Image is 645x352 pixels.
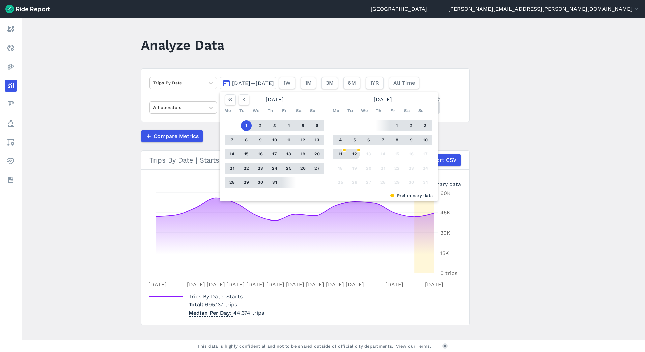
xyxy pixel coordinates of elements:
button: 23 [406,163,417,174]
tspan: [DATE] [226,281,245,288]
tspan: [DATE] [385,281,403,288]
div: Su [416,105,426,116]
button: 21 [227,163,237,174]
button: 6 [312,120,322,131]
button: 20 [312,149,322,159]
tspan: [DATE] [266,281,284,288]
button: 1YR [366,77,384,89]
button: 22 [392,163,402,174]
button: 18 [283,149,294,159]
h1: Analyze Data [141,36,224,54]
span: 1YR [370,79,379,87]
div: Tu [345,105,356,116]
a: Health [5,155,17,167]
tspan: [DATE] [306,281,324,288]
button: 29 [392,177,402,188]
tspan: [DATE] [187,281,205,288]
span: Median Per Day [189,307,233,317]
span: Total [189,301,205,308]
button: 25 [335,177,346,188]
span: All Time [393,79,415,87]
button: 23 [255,163,266,174]
button: 10 [420,135,431,145]
a: Analyze [5,80,17,92]
a: Fees [5,98,17,111]
button: [PERSON_NAME][EMAIL_ADDRESS][PERSON_NAME][DOMAIN_NAME] [448,5,640,13]
div: [DATE] [331,94,435,105]
div: Preliminary data [418,180,461,187]
div: Fr [279,105,290,116]
span: 1W [283,79,291,87]
button: 9 [406,135,417,145]
button: Compare Metrics [141,130,203,142]
button: 27 [363,177,374,188]
button: 22 [241,163,252,174]
tspan: [DATE] [286,281,304,288]
button: 18 [335,163,346,174]
button: 29 [241,177,252,188]
button: 25 [283,163,294,174]
button: 11 [335,149,346,159]
button: 13 [312,135,322,145]
button: [DATE]—[DATE] [220,77,276,89]
button: 1M [301,77,316,89]
div: Preliminary data [225,192,433,199]
button: 8 [241,135,252,145]
button: 6 [363,135,374,145]
tspan: [DATE] [148,281,167,288]
button: 8 [392,135,402,145]
a: Report [5,23,17,35]
button: 19 [349,163,360,174]
div: Mo [222,105,233,116]
button: 14 [227,149,237,159]
tspan: [DATE] [207,281,225,288]
div: Trips By Date | Starts [149,154,461,166]
button: 28 [377,177,388,188]
button: 5 [349,135,360,145]
span: 6M [348,79,356,87]
div: We [359,105,370,116]
tspan: [DATE] [346,281,364,288]
button: 4 [283,120,294,131]
a: Policy [5,117,17,129]
button: 7 [377,135,388,145]
button: 30 [406,177,417,188]
button: 24 [420,163,431,174]
button: 4 [335,135,346,145]
a: Heatmaps [5,61,17,73]
button: 14 [377,149,388,159]
span: Compare Metrics [153,132,199,140]
button: 1 [392,120,402,131]
button: 15 [392,149,402,159]
div: Su [307,105,318,116]
button: 6M [343,77,360,89]
button: 27 [312,163,322,174]
span: Export CSV [426,156,457,164]
tspan: [DATE] [246,281,264,288]
button: 30 [255,177,266,188]
button: 3 [269,120,280,131]
button: 28 [227,177,237,188]
div: [DATE] [222,94,327,105]
button: 13 [363,149,374,159]
span: 1M [305,79,312,87]
tspan: [DATE] [326,281,344,288]
a: Datasets [5,174,17,186]
a: View our Terms. [396,343,431,349]
div: Sa [401,105,412,116]
div: We [251,105,261,116]
button: 3M [321,77,338,89]
button: 26 [349,177,360,188]
button: 21 [377,163,388,174]
button: 12 [298,135,308,145]
span: 695,137 trips [205,301,237,308]
span: | Starts [189,293,243,300]
span: 3M [326,79,334,87]
tspan: 15K [440,250,449,256]
button: 16 [255,149,266,159]
div: Fr [387,105,398,116]
tspan: [DATE] [425,281,443,288]
button: 2 [255,120,266,131]
a: [GEOGRAPHIC_DATA] [371,5,427,13]
button: 31 [420,177,431,188]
